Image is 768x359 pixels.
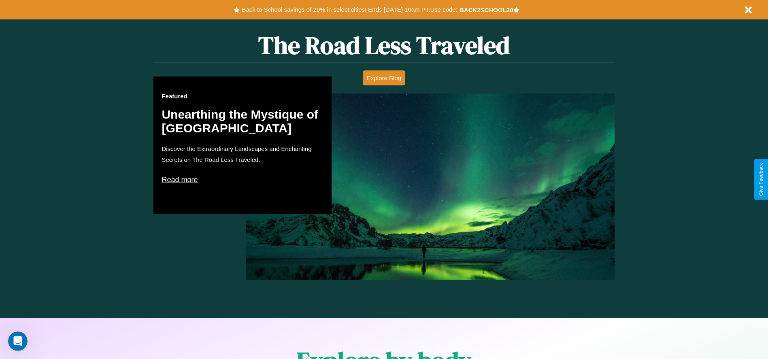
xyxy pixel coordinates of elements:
h3: Featured [162,93,323,100]
iframe: Intercom live chat [8,331,28,351]
b: BACK2SCHOOL20 [460,6,513,13]
button: Back to School savings of 20% in select cities! Ends [DATE] 10am PT.Use code: [240,4,459,15]
p: Read more [162,173,323,186]
h1: The Road Less Traveled [153,29,614,62]
div: Give Feedback [758,163,764,196]
h2: Unearthing the Mystique of [GEOGRAPHIC_DATA] [162,108,323,135]
button: Explore Blog [363,70,405,85]
p: Discover the Extraordinary Landscapes and Enchanting Secrets on The Road Less Traveled. [162,143,323,165]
